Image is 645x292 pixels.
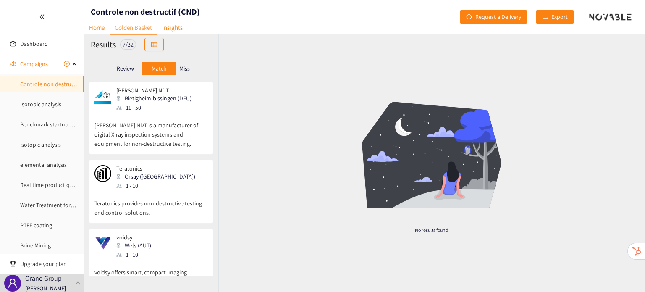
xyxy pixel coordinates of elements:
p: [PERSON_NAME] NDT is a manufacturer of digital X-ray inspection systems and equipment for non-des... [94,112,208,148]
p: [PERSON_NAME] NDT [116,87,191,94]
div: Wels (AUT) [116,241,156,250]
div: Bietigheim-bissingen (DEU) [116,94,197,103]
span: download [542,14,548,21]
p: voidsy [116,234,151,241]
h2: Results [91,39,116,50]
div: Orsay ([GEOGRAPHIC_DATA]) [116,172,200,181]
a: Golden Basket [110,21,157,35]
a: isotopic analysis [20,141,61,148]
button: downloadExport [536,10,574,24]
p: Teratonics [116,165,195,172]
span: plus-circle [64,61,70,67]
img: Snapshot of the company's website [94,234,111,251]
a: Controle non destructif (CND) [20,80,94,88]
a: Home [84,21,110,34]
span: Upgrade your plan [20,255,77,272]
a: Real time product quality monitoring [20,181,113,189]
span: Request a Delivery [475,12,521,21]
h1: Controle non destructif (CND) [91,6,200,18]
a: Insights [157,21,188,34]
a: Isotopic analysis [20,100,61,108]
span: trophy [10,261,16,267]
button: redoRequest a Delivery [460,10,527,24]
p: Teratonics provides non-destructive testing and control solutions. [94,190,208,217]
span: double-left [39,14,45,20]
img: Snapshot of the company's website [94,165,111,182]
div: 1 - 10 [116,250,156,259]
iframe: Chat Widget [603,252,645,292]
a: PTFE coating [20,221,52,229]
p: Match [152,65,167,72]
div: 7 / 32 [120,39,136,50]
a: Benchmark startup UniSieve [20,121,91,128]
span: redo [466,14,472,21]
a: elemental analysis [20,161,67,168]
div: 11 - 50 [116,103,197,112]
span: table [151,42,157,48]
span: sound [10,61,16,67]
p: Review [117,65,134,72]
a: Dashboard [20,40,48,47]
a: Water Treatment for Mining [20,201,88,209]
span: user [8,278,18,288]
span: Export [551,12,568,21]
button: table [144,38,164,51]
p: Orano Group [25,273,62,284]
img: Snapshot of the company's website [94,87,111,104]
div: 1 - 10 [116,181,200,190]
span: Campaigns [20,55,48,72]
p: Miss [179,65,190,72]
a: Brine Mining [20,242,51,249]
p: No results found [309,226,555,234]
